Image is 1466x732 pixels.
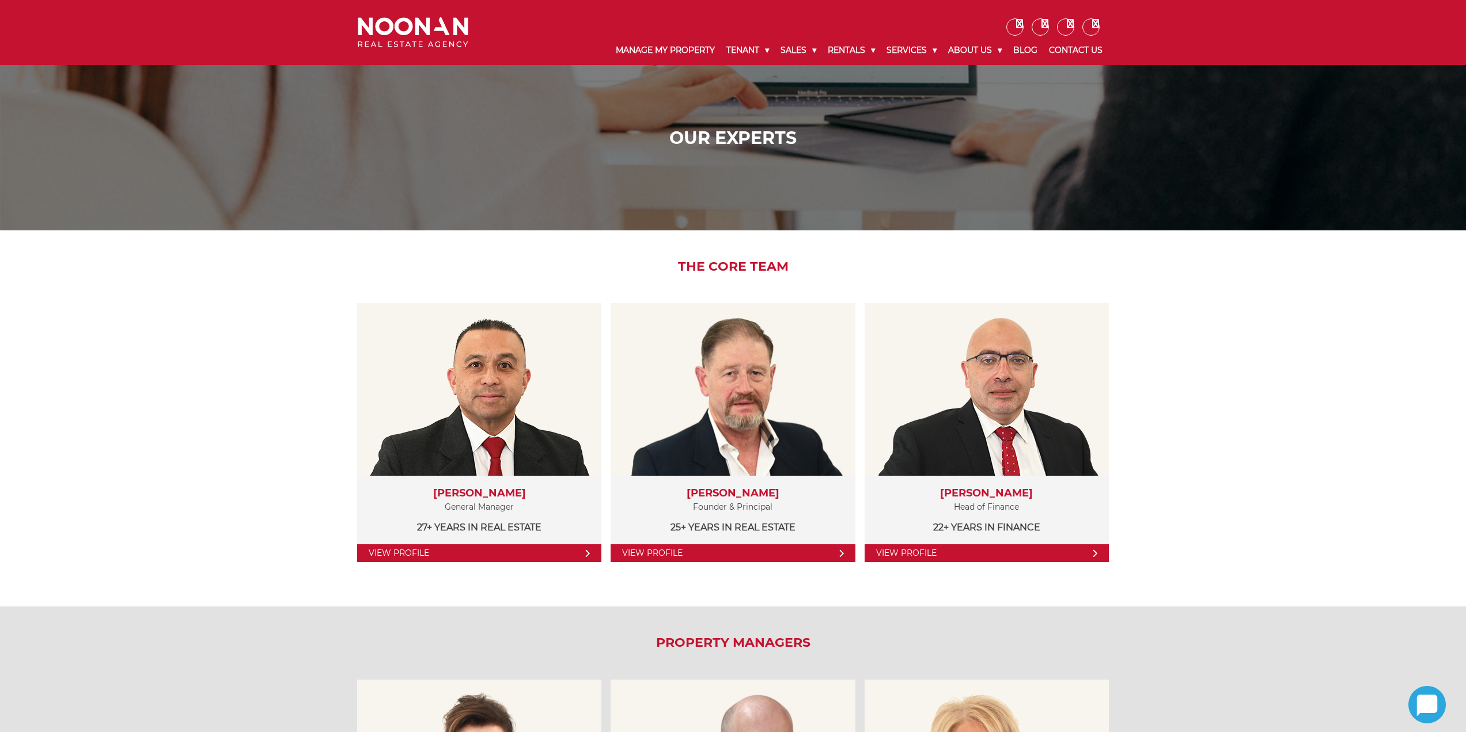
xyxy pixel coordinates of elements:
[622,487,843,500] h3: [PERSON_NAME]
[881,36,942,65] a: Services
[361,128,1105,149] h1: Our Experts
[349,635,1117,650] h2: Property Managers
[622,500,843,514] p: Founder & Principal
[942,36,1007,65] a: About Us
[865,544,1109,562] a: View Profile
[876,520,1097,534] p: 22+ years in Finance
[876,487,1097,500] h3: [PERSON_NAME]
[622,520,843,534] p: 25+ years in Real Estate
[358,17,468,48] img: Noonan Real Estate Agency
[369,500,590,514] p: General Manager
[721,36,775,65] a: Tenant
[822,36,881,65] a: Rentals
[1007,36,1043,65] a: Blog
[610,36,721,65] a: Manage My Property
[1043,36,1108,65] a: Contact Us
[369,520,590,534] p: 27+ years in Real Estate
[611,544,855,562] a: View Profile
[369,487,590,500] h3: [PERSON_NAME]
[349,259,1117,274] h2: The Core Team
[357,544,601,562] a: View Profile
[876,500,1097,514] p: Head of Finance
[775,36,822,65] a: Sales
